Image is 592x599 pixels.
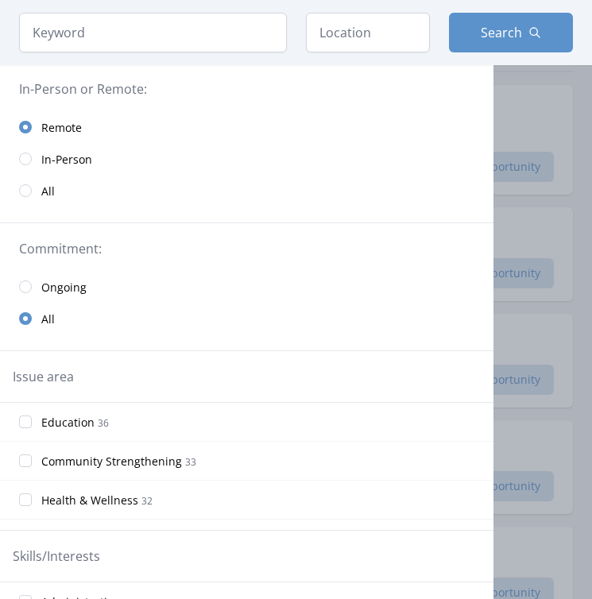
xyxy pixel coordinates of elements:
span: 33 [185,455,196,469]
button: Search [449,13,573,52]
span: In-Person [41,152,92,168]
span: Search [481,23,522,42]
input: Location [306,13,430,52]
legend: Issue area [13,367,74,386]
span: All [41,311,55,327]
span: Remote [41,120,82,136]
input: Education 36 [19,415,32,428]
span: Health & Wellness [41,493,138,508]
span: Ongoing [41,280,87,296]
span: Community Strengthening [41,454,182,470]
span: 36 [98,416,109,430]
input: Community Strengthening 33 [19,454,32,467]
input: Keyword [19,13,287,52]
legend: In-Person or Remote: [19,79,474,99]
legend: Skills/Interests [13,547,100,566]
legend: Commitment: [19,239,474,258]
span: 32 [141,494,153,508]
input: Health & Wellness 32 [19,493,32,506]
span: Education [41,415,95,431]
span: All [41,184,55,199]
